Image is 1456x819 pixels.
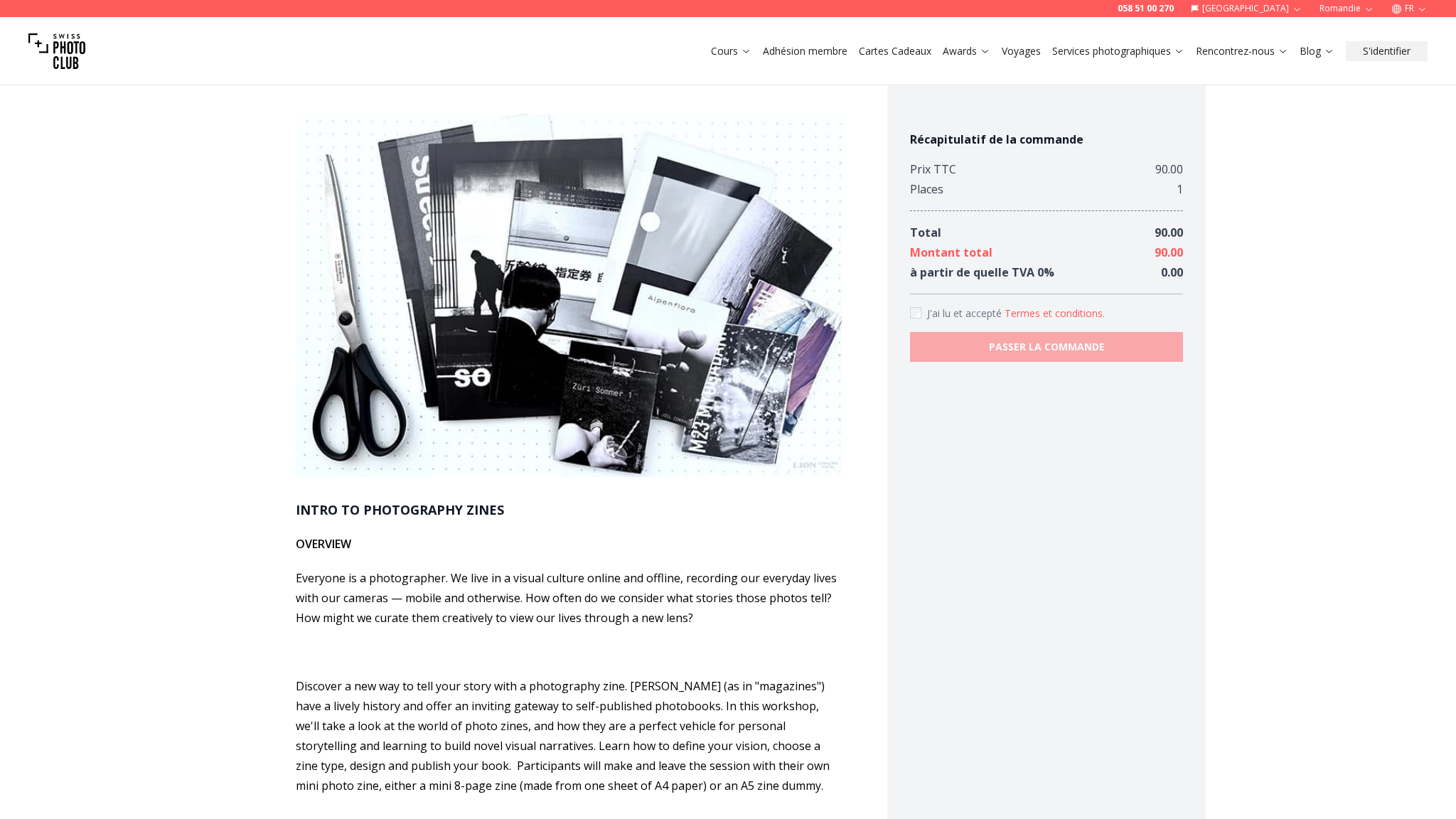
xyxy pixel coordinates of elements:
button: S'identifier [1346,41,1428,61]
button: Accept termsJ'ai lu et accepté [1005,306,1105,321]
button: Cartes Cadeaux [853,41,937,61]
span: 90.00 [1155,225,1183,240]
div: Total [910,223,941,242]
img: INTRO TO PHOTOGRAPHY ZINES [296,114,842,477]
a: Voyages [1002,44,1041,58]
div: Places [910,179,943,199]
button: PASSER LA COMMANDE [910,332,1183,362]
button: Services photographiques [1046,41,1190,61]
button: Cours [705,41,757,61]
a: Awards [943,44,990,58]
strong: OVERVIEW [296,536,351,552]
a: Cours [711,44,751,58]
button: Voyages [996,41,1046,61]
span: Everyone is a photographer. We live in a visual culture online and offline, recording our everyda... [296,570,837,626]
a: Blog [1300,44,1334,58]
h4: Récapitulatif de la commande [910,131,1183,148]
b: PASSER LA COMMANDE [989,340,1105,354]
div: à partir de quelle TVA 0 % [910,262,1054,282]
a: Adhésion membre [763,44,847,58]
a: 058 51 00 270 [1118,3,1174,14]
div: 90.00 [1155,159,1183,179]
span: 90.00 [1155,245,1183,260]
a: Rencontrez-nous [1196,44,1288,58]
h1: INTRO TO PHOTOGRAPHY ZINES [296,500,842,520]
div: Montant total [910,242,992,262]
button: Rencontrez-nous [1190,41,1294,61]
button: Blog [1294,41,1340,61]
span: 0.00 [1161,264,1183,280]
input: Accept terms [910,307,921,318]
span: J'ai lu et accepté [927,306,1005,320]
span: Discover a new way to tell your story with a photography zine. [PERSON_NAME] (as in "magazines") ... [296,678,830,793]
div: Prix TTC [910,159,956,179]
button: Awards [937,41,996,61]
button: Adhésion membre [757,41,853,61]
a: Services photographiques [1052,44,1184,58]
div: 1 [1177,179,1183,199]
img: Swiss photo club [28,23,85,80]
a: Cartes Cadeaux [859,44,931,58]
